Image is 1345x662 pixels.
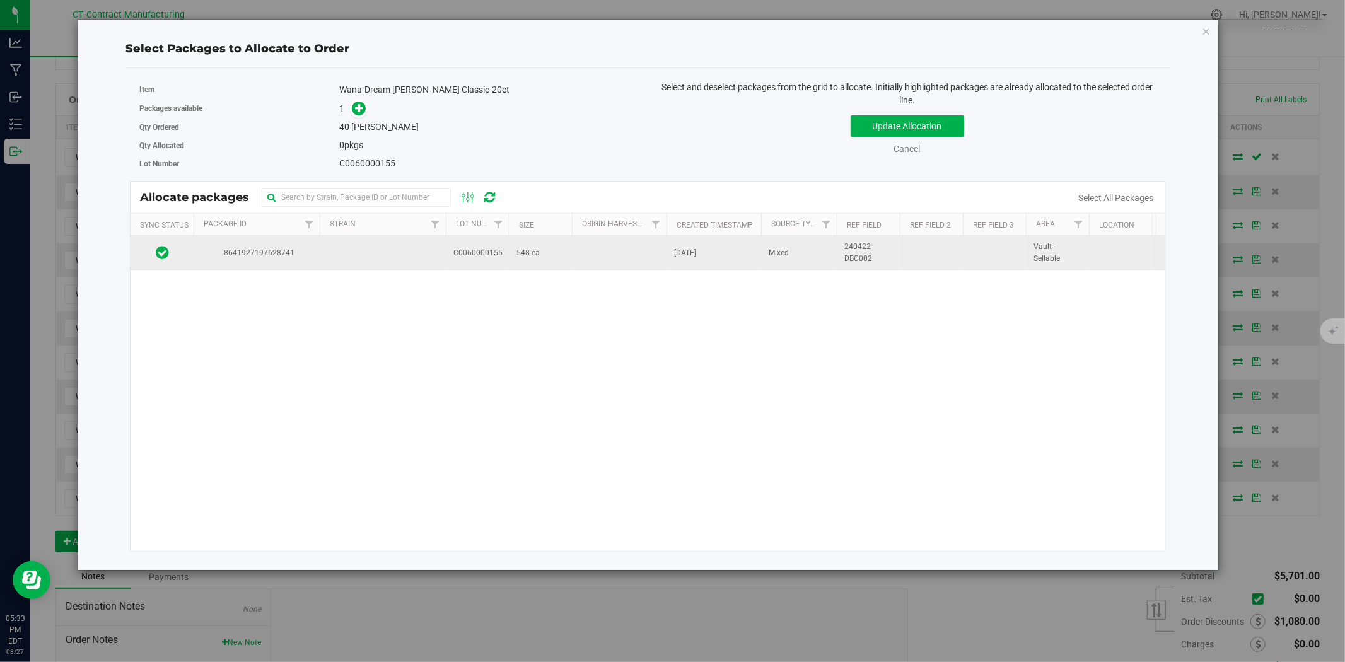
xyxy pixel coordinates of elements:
span: Mixed [769,247,789,259]
a: Ref Field 3 [974,221,1015,229]
a: Package Id [204,219,247,228]
a: Select All Packages [1078,193,1153,203]
a: Area [1037,219,1056,228]
a: Cancel [894,144,921,154]
span: 0 [339,140,344,150]
a: Filter [816,214,837,235]
span: 1 [339,103,344,113]
a: Ref Field [847,221,882,229]
span: Select and deselect packages from the grid to allocate. Initially highlighted packages are alread... [661,82,1153,105]
label: Lot Number [139,158,339,170]
a: Lot Number [457,219,502,228]
span: [DATE] [674,247,696,259]
span: 40 [339,122,349,132]
span: pkgs [339,140,363,150]
a: Filter [299,214,320,235]
a: Source Type [772,219,820,228]
a: Filter [1068,214,1089,235]
label: Item [139,84,339,95]
button: Update Allocation [851,115,964,137]
span: 8641927197628741 [201,247,312,259]
span: 240422-DBC002 [844,241,892,265]
a: Filter [646,214,667,235]
a: Sync Status [141,221,189,229]
span: Vault - Sellable [1033,241,1081,265]
span: C0060000155 [453,247,503,259]
span: Allocate packages [140,190,262,204]
span: C0060000155 [339,158,395,168]
label: Packages available [139,103,339,114]
input: Search by Strain, Package ID or Lot Number [262,188,451,207]
span: 548 ea [516,247,540,259]
a: Size [520,221,535,229]
a: Filter [425,214,446,235]
label: Qty Allocated [139,140,339,151]
div: Wana-Dream [PERSON_NAME] Classic-20ct [339,83,639,96]
iframe: Resource center [13,561,50,599]
div: Select Packages to Allocate to Order [125,40,1171,57]
a: Filter [488,214,509,235]
a: Created Timestamp [677,221,754,229]
label: Qty Ordered [139,122,339,133]
a: Strain [330,219,356,228]
a: Ref Field 2 [911,221,952,229]
span: In Sync [156,244,169,262]
span: [PERSON_NAME] [351,122,419,132]
a: Location [1100,221,1135,229]
a: Origin Harvests [583,219,646,228]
